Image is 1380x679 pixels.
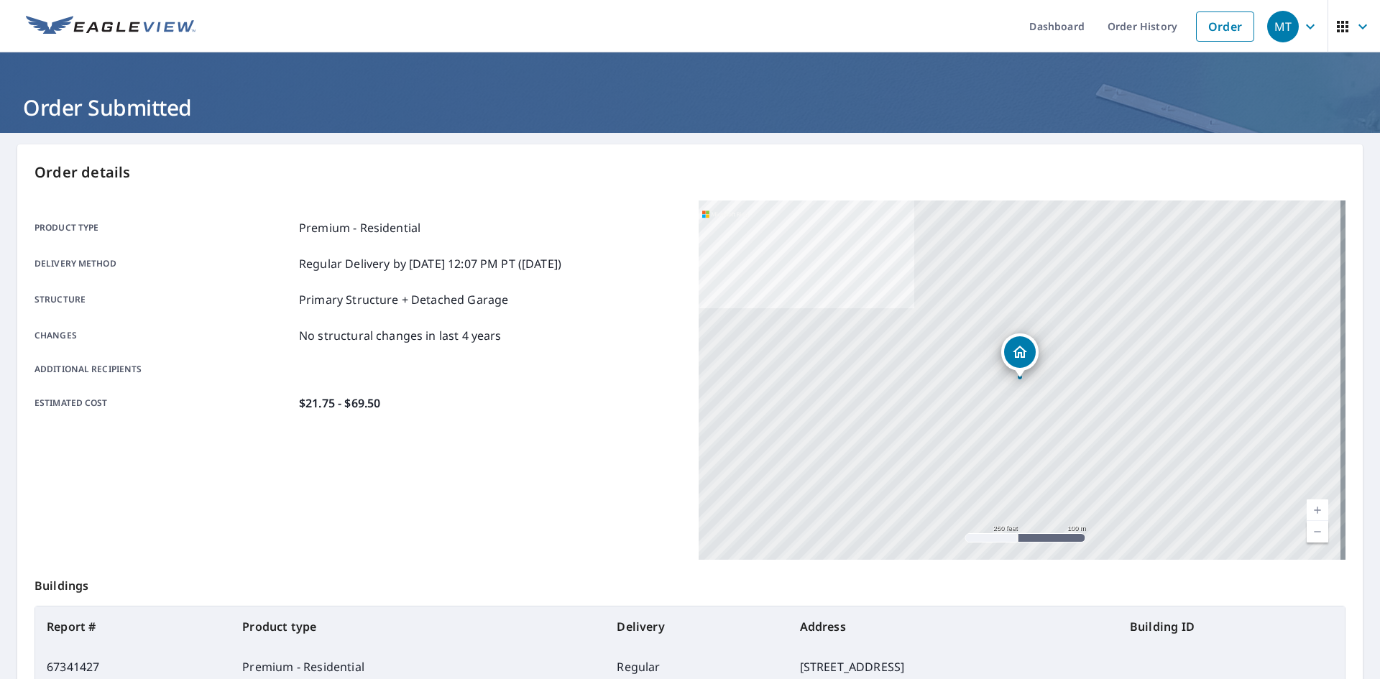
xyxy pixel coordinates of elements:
p: $21.75 - $69.50 [299,394,380,412]
th: Product type [231,606,605,647]
p: Regular Delivery by [DATE] 12:07 PM PT ([DATE]) [299,255,561,272]
p: Delivery method [34,255,293,272]
a: Order [1196,11,1254,42]
img: EV Logo [26,16,195,37]
p: Buildings [34,560,1345,606]
p: Changes [34,327,293,344]
p: No structural changes in last 4 years [299,327,502,344]
th: Report # [35,606,231,647]
div: Dropped pin, building 1, Residential property, 26089 Rampart Blvd Punta Gorda, FL 33983 [1001,333,1039,378]
div: MT [1267,11,1299,42]
th: Address [788,606,1118,647]
p: Order details [34,162,1345,183]
th: Delivery [605,606,788,647]
p: Primary Structure + Detached Garage [299,291,508,308]
h1: Order Submitted [17,93,1363,122]
a: Current Level 17, Zoom In [1307,499,1328,521]
p: Additional recipients [34,363,293,376]
p: Product type [34,219,293,236]
p: Premium - Residential [299,219,420,236]
p: Structure [34,291,293,308]
th: Building ID [1118,606,1345,647]
p: Estimated cost [34,394,293,412]
a: Current Level 17, Zoom Out [1307,521,1328,542]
